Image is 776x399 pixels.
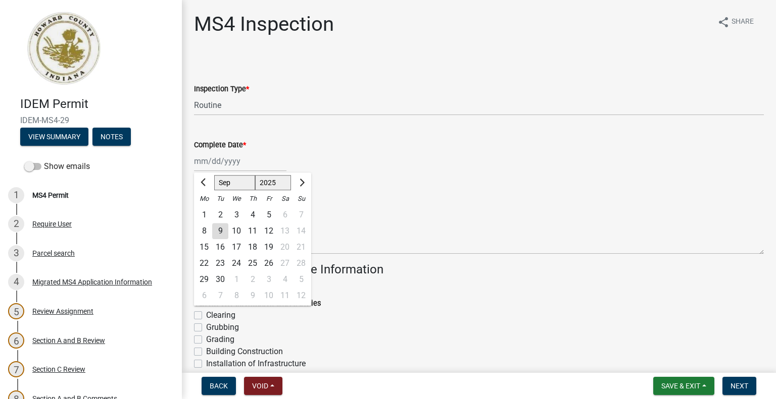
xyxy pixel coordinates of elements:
[32,278,152,286] div: Migrated MS4 Application Information
[196,223,212,239] div: Monday, September 8, 2025
[261,255,277,271] div: Friday, September 26, 2025
[196,191,212,207] div: Mo
[8,216,24,232] div: 2
[245,271,261,288] div: 2
[206,358,306,370] label: Installation of Infrastructure
[20,11,107,86] img: Howard County, Indiana
[261,271,277,288] div: Friday, October 3, 2025
[32,220,72,227] div: Require User
[261,239,277,255] div: Friday, September 19, 2025
[245,207,261,223] div: 4
[245,239,261,255] div: Thursday, September 18, 2025
[255,175,292,190] select: Select year
[196,207,212,223] div: 1
[261,207,277,223] div: 5
[252,382,268,390] span: Void
[228,207,245,223] div: 3
[228,255,245,271] div: Wednesday, September 24, 2025
[245,255,261,271] div: Thursday, September 25, 2025
[214,175,255,190] select: Select month
[20,116,162,125] span: IDEM-MS4-29
[212,288,228,304] div: 7
[8,303,24,319] div: 5
[198,175,210,191] button: Previous month
[245,223,261,239] div: Thursday, September 11, 2025
[8,245,24,261] div: 3
[194,262,764,277] h4: Section A: General Site Information
[261,191,277,207] div: Fr
[194,12,334,36] h1: MS4 Inspection
[212,271,228,288] div: 30
[293,191,309,207] div: Su
[731,382,748,390] span: Next
[228,239,245,255] div: Wednesday, September 17, 2025
[212,239,228,255] div: Tuesday, September 16, 2025
[212,223,228,239] div: Tuesday, September 9, 2025
[245,271,261,288] div: Thursday, October 2, 2025
[212,207,228,223] div: 2
[92,128,131,146] button: Notes
[212,255,228,271] div: Tuesday, September 23, 2025
[206,309,235,321] label: Clearing
[661,382,700,390] span: Save & Exit
[32,250,75,257] div: Parcel search
[196,271,212,288] div: Monday, September 29, 2025
[228,239,245,255] div: 17
[228,288,245,304] div: Wednesday, October 8, 2025
[196,239,212,255] div: Monday, September 15, 2025
[202,377,236,395] button: Back
[20,133,88,141] wm-modal-confirm: Summary
[228,191,245,207] div: We
[245,207,261,223] div: Thursday, September 4, 2025
[244,377,282,395] button: Void
[261,288,277,304] div: 10
[228,223,245,239] div: 10
[261,239,277,255] div: 19
[245,288,261,304] div: Thursday, October 9, 2025
[245,255,261,271] div: 25
[196,255,212,271] div: Monday, September 22, 2025
[196,288,212,304] div: Monday, October 6, 2025
[8,274,24,290] div: 4
[261,255,277,271] div: 26
[194,86,249,93] label: Inspection Type
[196,207,212,223] div: Monday, September 1, 2025
[32,308,93,315] div: Review Assignment
[212,288,228,304] div: Tuesday, October 7, 2025
[653,377,714,395] button: Save & Exit
[212,191,228,207] div: Tu
[261,271,277,288] div: 3
[212,255,228,271] div: 23
[206,321,239,333] label: Grubbing
[717,16,730,28] i: share
[277,191,293,207] div: Sa
[196,288,212,304] div: 6
[295,175,307,191] button: Next month
[228,223,245,239] div: Wednesday, September 10, 2025
[194,142,246,149] label: Complete Date
[32,192,69,199] div: MS4 Permit
[206,333,234,346] label: Grading
[196,255,212,271] div: 22
[24,160,90,173] label: Show emails
[261,207,277,223] div: Friday, September 5, 2025
[245,191,261,207] div: Th
[261,223,277,239] div: 12
[196,239,212,255] div: 15
[722,377,756,395] button: Next
[212,207,228,223] div: Tuesday, September 2, 2025
[732,16,754,28] span: Share
[709,12,762,32] button: shareShare
[212,271,228,288] div: Tuesday, September 30, 2025
[261,288,277,304] div: Friday, October 10, 2025
[8,187,24,203] div: 1
[20,97,174,111] h4: IDEM Permit
[32,337,105,344] div: Section A and B Review
[92,133,131,141] wm-modal-confirm: Notes
[20,128,88,146] button: View Summary
[245,223,261,239] div: 11
[245,288,261,304] div: 9
[32,366,85,373] div: Section C Review
[212,223,228,239] div: 9
[245,239,261,255] div: 18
